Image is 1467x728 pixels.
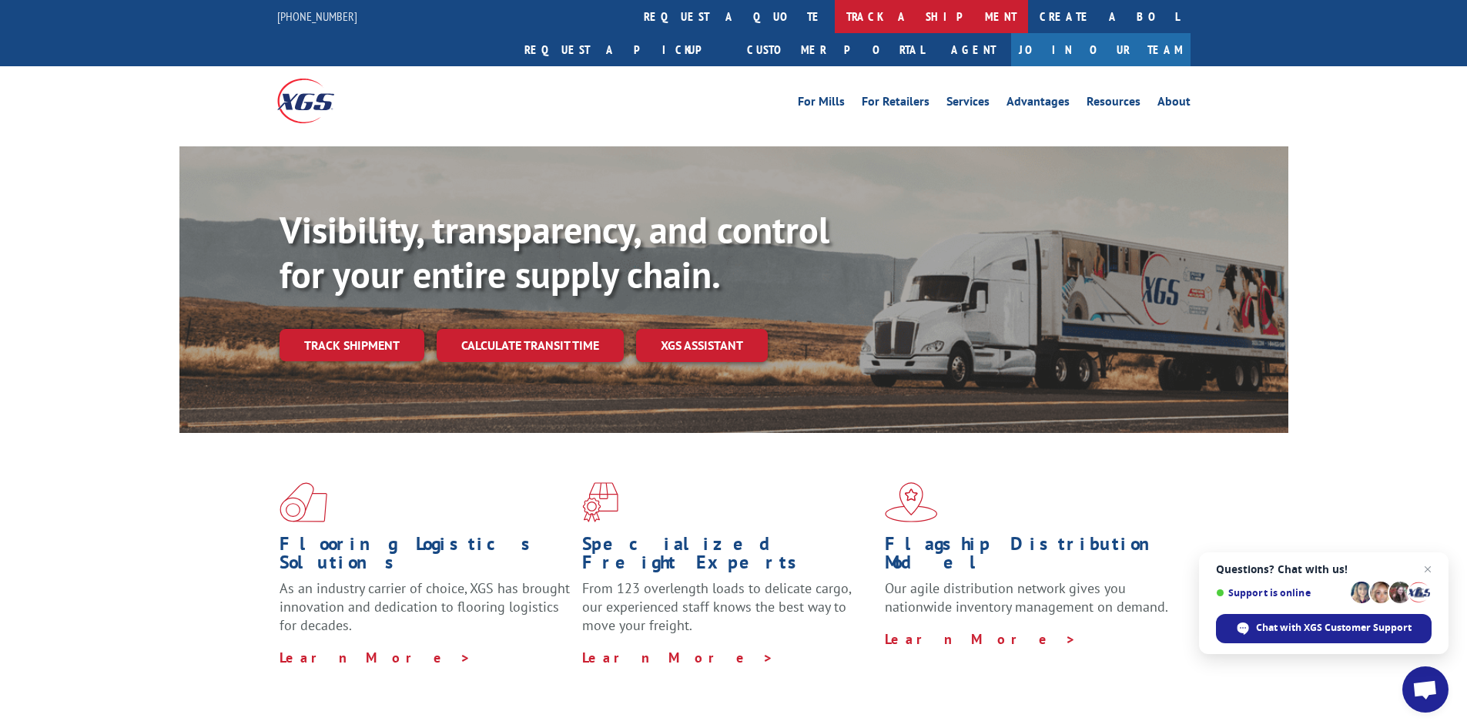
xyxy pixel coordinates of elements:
[735,33,936,66] a: Customer Portal
[1216,587,1345,599] span: Support is online
[885,482,938,522] img: xgs-icon-flagship-distribution-model-red
[280,649,471,666] a: Learn More >
[885,535,1176,579] h1: Flagship Distribution Model
[885,630,1077,648] a: Learn More >
[280,482,327,522] img: xgs-icon-total-supply-chain-intelligence-red
[636,329,768,362] a: XGS ASSISTANT
[946,96,990,112] a: Services
[885,579,1168,616] span: Our agile distribution network gives you nationwide inventory management on demand.
[798,96,845,112] a: For Mills
[1256,621,1412,635] span: Chat with XGS Customer Support
[1006,96,1070,112] a: Advantages
[582,482,618,522] img: xgs-icon-focused-on-flooring-red
[862,96,929,112] a: For Retailers
[582,649,774,666] a: Learn More >
[277,8,357,24] a: [PHONE_NUMBER]
[1087,96,1140,112] a: Resources
[513,33,735,66] a: Request a pickup
[280,579,570,634] span: As an industry carrier of choice, XGS has brought innovation and dedication to flooring logistics...
[582,535,873,579] h1: Specialized Freight Experts
[1157,96,1191,112] a: About
[1216,563,1432,575] span: Questions? Chat with us!
[280,329,424,361] a: Track shipment
[1011,33,1191,66] a: Join Our Team
[280,535,571,579] h1: Flooring Logistics Solutions
[437,329,624,362] a: Calculate transit time
[582,579,873,648] p: From 123 overlength loads to delicate cargo, our experienced staff knows the best way to move you...
[280,206,829,298] b: Visibility, transparency, and control for your entire supply chain.
[936,33,1011,66] a: Agent
[1216,614,1432,643] span: Chat with XGS Customer Support
[1402,666,1449,713] a: Open chat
